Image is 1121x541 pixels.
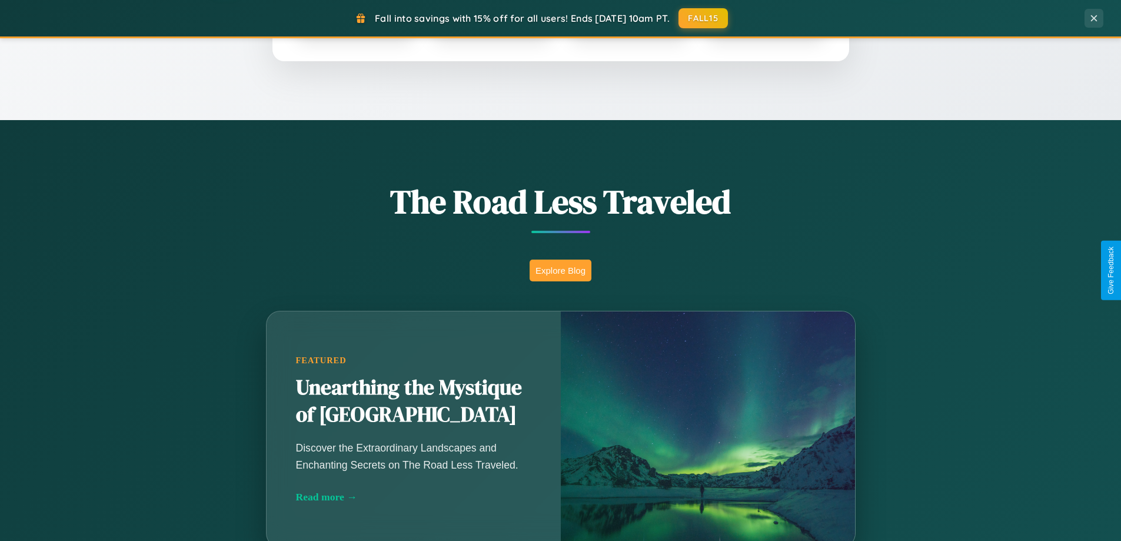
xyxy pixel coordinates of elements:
button: Explore Blog [530,260,591,281]
h2: Unearthing the Mystique of [GEOGRAPHIC_DATA] [296,374,531,429]
span: Fall into savings with 15% off for all users! Ends [DATE] 10am PT. [375,12,670,24]
div: Featured [296,356,531,366]
button: FALL15 [678,8,728,28]
div: Read more → [296,491,531,503]
h1: The Road Less Traveled [208,179,914,224]
div: Give Feedback [1107,247,1115,294]
p: Discover the Extraordinary Landscapes and Enchanting Secrets on The Road Less Traveled. [296,440,531,473]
